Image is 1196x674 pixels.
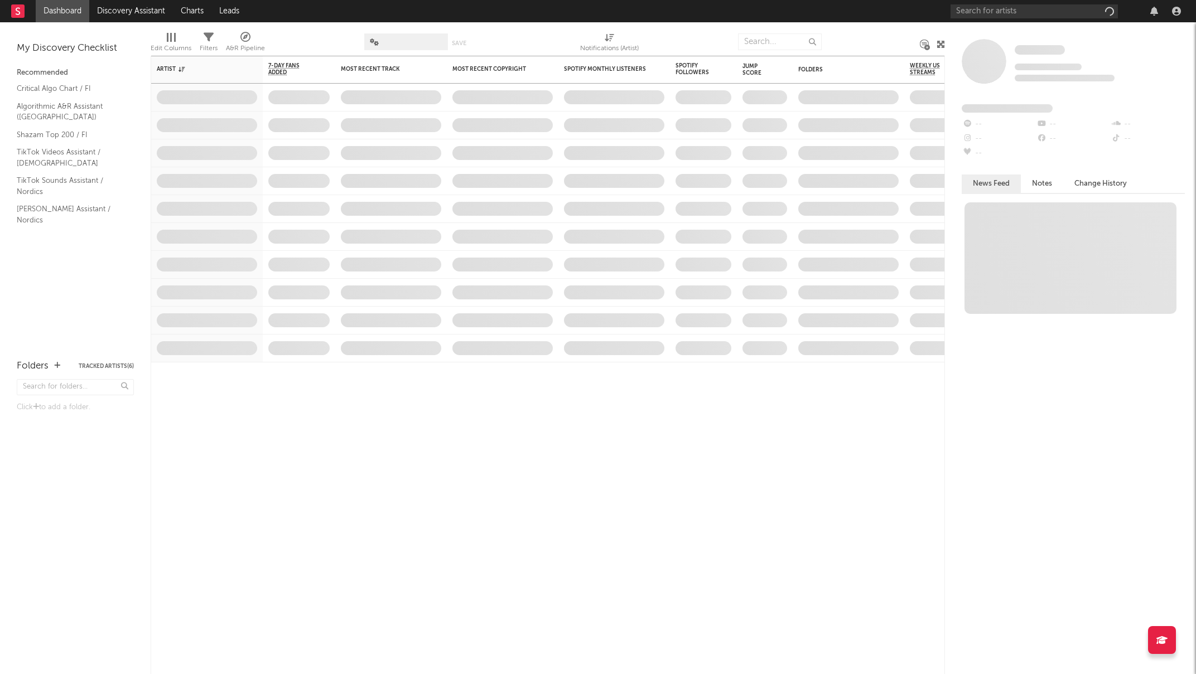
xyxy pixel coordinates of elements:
div: Filters [200,42,218,55]
div: -- [1111,132,1185,146]
button: Change History [1063,174,1138,193]
input: Search... [738,33,822,50]
div: Filters [200,28,218,60]
div: My Discovery Checklist [17,42,134,55]
div: Edit Columns [151,28,191,60]
div: A&R Pipeline [226,28,265,60]
span: 0 fans last week [1015,75,1115,81]
span: Some Artist [1015,45,1065,55]
span: Weekly US Streams [910,62,949,76]
div: Most Recent Track [341,66,425,72]
div: -- [1036,132,1110,146]
a: [PERSON_NAME] Assistant / Nordics [17,203,123,226]
span: 7-Day Fans Added [268,62,313,76]
div: Notifications (Artist) [580,42,639,55]
a: Algorithmic A&R Assistant ([GEOGRAPHIC_DATA]) [17,100,123,123]
span: Tracking Since: [DATE] [1015,64,1082,70]
div: Spotify Followers [676,62,715,76]
a: TikTok Sounds Assistant / Nordics [17,174,123,197]
span: Fans Added by Platform [962,104,1053,113]
button: Tracked Artists(6) [79,363,134,369]
div: A&R Pipeline [226,42,265,55]
button: Save [452,40,466,46]
div: -- [1111,117,1185,132]
input: Search for artists [951,4,1118,18]
div: Folders [17,360,49,373]
input: Search for folders... [17,379,134,395]
div: Edit Columns [151,42,191,55]
div: Most Recent Copyright [452,66,536,72]
a: TikTok Videos Assistant / [DEMOGRAPHIC_DATA] [17,146,123,169]
div: Spotify Monthly Listeners [564,66,648,72]
a: Critical Algo Chart / FI [17,83,123,95]
div: -- [962,132,1036,146]
div: -- [962,146,1036,161]
div: Folders [798,66,882,73]
div: Jump Score [742,63,770,76]
div: Artist [157,66,240,72]
div: -- [1036,117,1110,132]
a: Shazam Top 200 / FI [17,129,123,141]
div: -- [962,117,1036,132]
a: Some Artist [1015,45,1065,56]
button: News Feed [962,174,1021,193]
button: Notes [1021,174,1063,193]
div: Click to add a folder. [17,401,134,414]
div: Recommended [17,66,134,80]
div: Notifications (Artist) [580,28,639,60]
